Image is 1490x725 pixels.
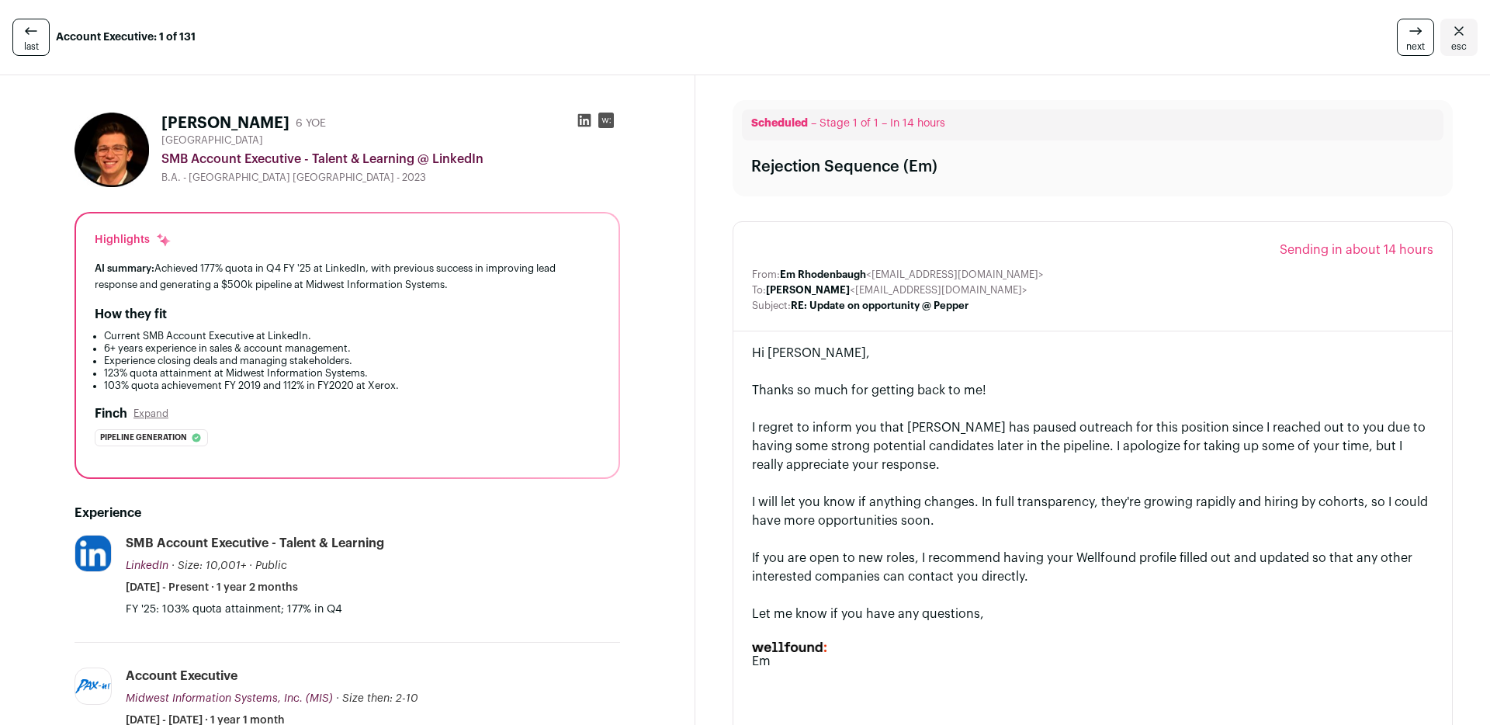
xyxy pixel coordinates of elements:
a: Close [1440,19,1478,56]
button: Expand [133,408,168,420]
span: · Size: 10,001+ [172,560,246,571]
div: Achieved 177% quota in Q4 FY '25 at LinkedIn, with previous success in improving lead response an... [95,260,600,293]
span: [DATE] - Present · 1 year 2 months [126,580,298,595]
li: 6+ years experience in sales & account management. [104,342,600,355]
span: In 14 hours [890,118,945,129]
span: Scheduled [751,118,808,129]
span: – [811,118,816,129]
span: Sending in about 14 hours [1280,241,1433,259]
span: · [249,558,252,574]
a: next [1397,19,1434,56]
h2: How they fit [95,305,167,324]
li: Experience closing deals and managing stakeholders. [104,355,600,367]
div: B.A. - [GEOGRAPHIC_DATA] [GEOGRAPHIC_DATA] - 2023 [161,172,620,184]
b: Em Rhodenbaugh [780,269,866,279]
span: · Size then: 2-10 [336,693,418,704]
h2: Experience [74,504,620,522]
span: Midwest Information Systems, Inc. (MIS) [126,693,333,704]
dt: From: [752,269,780,281]
h2: Finch [95,404,127,423]
div: If you are open to new roles, I recommend having your Wellfound profile filled out and updated so... [752,549,1433,586]
span: last [24,40,39,53]
span: [GEOGRAPHIC_DATA] [161,134,263,147]
span: AI summary: [95,263,154,273]
div: 6 YOE [296,116,326,131]
li: Current SMB Account Executive at LinkedIn. [104,330,600,342]
p: FY '25: 103% quota attainment; 177% in Q4 [126,602,620,617]
div: SMB Account Executive - Talent & Learning [126,535,384,552]
div: I regret to inform you that [PERSON_NAME] has paused outreach for this position since I reached o... [752,418,1433,474]
b: RE: Update on opportunity @ Pepper [791,300,968,310]
div: Rejection Sequence (Em) [751,156,937,178]
div: Em [752,652,1433,671]
a: last [12,19,50,56]
img: AD_4nXd8mXtZXxLy6BW5oWOQUNxoLssU3evVOmElcTYOe9Q6vZR7bHgrarcpre-H0wWTlvQlXrfX4cJrmfo1PaFpYlo0O_KYH... [752,642,826,652]
div: Thanks so much for getting back to me! [752,381,1433,400]
h1: [PERSON_NAME] [161,113,289,134]
li: 103% quota achievement FY 2019 and 112% in FY2020 at Xerox. [104,380,600,392]
dt: Subject: [752,300,791,312]
div: Highlights [95,232,172,248]
strong: Account Executive: 1 of 131 [56,29,196,45]
span: Stage 1 of 1 [819,118,878,129]
span: LinkedIn [126,560,168,571]
span: esc [1451,40,1467,53]
dd: <[EMAIL_ADDRESS][DOMAIN_NAME]> [780,269,1044,281]
span: – [882,118,887,129]
img: e23be04427e9fc54bf8b6f4ecff8b046137624144e00097804b976b9db2c38c9.jpg [75,536,111,571]
div: I will let you know if anything changes. In full transparency, they're growing rapidly and hiring... [752,493,1433,530]
li: 123% quota attainment at Midwest Information Systems. [104,367,600,380]
div: Let me know if you have any questions, [752,605,1433,623]
img: e3afbf29746758a60b4aaac820f050c8bb4374f48c39fcbf75aab8f231868928 [74,113,149,187]
img: 247d5d9d82494098124f147d9b13427a7a0792c509de30fccc16a47ad77a3648.png [75,679,111,694]
span: Public [255,560,287,571]
b: [PERSON_NAME] [766,285,850,295]
dt: To: [752,284,766,297]
span: next [1406,40,1425,53]
div: Account Executive [126,668,237,685]
div: SMB Account Executive - Talent & Learning @ LinkedIn [161,150,620,168]
dd: <[EMAIL_ADDRESS][DOMAIN_NAME]> [766,284,1027,297]
span: Pipeline generation [100,430,187,446]
div: Hi [PERSON_NAME], [752,344,1433,362]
